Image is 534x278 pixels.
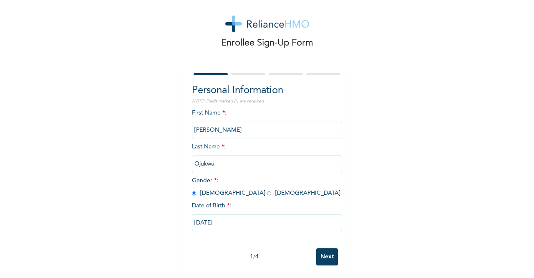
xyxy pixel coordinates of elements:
[192,178,340,196] span: Gender : [DEMOGRAPHIC_DATA] [DEMOGRAPHIC_DATA]
[192,156,342,172] input: Enter your last name
[192,122,342,138] input: Enter your first name
[192,110,342,133] span: First Name :
[192,252,316,261] div: 1 / 4
[192,98,342,105] p: NOTE: Fields marked (*) are required
[192,144,342,167] span: Last Name :
[316,248,338,265] input: Next
[192,83,342,98] h2: Personal Information
[192,201,231,210] span: Date of Birth :
[192,214,342,231] input: DD-MM-YYYY
[225,15,309,32] img: logo
[221,36,313,50] p: Enrollee Sign-Up Form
